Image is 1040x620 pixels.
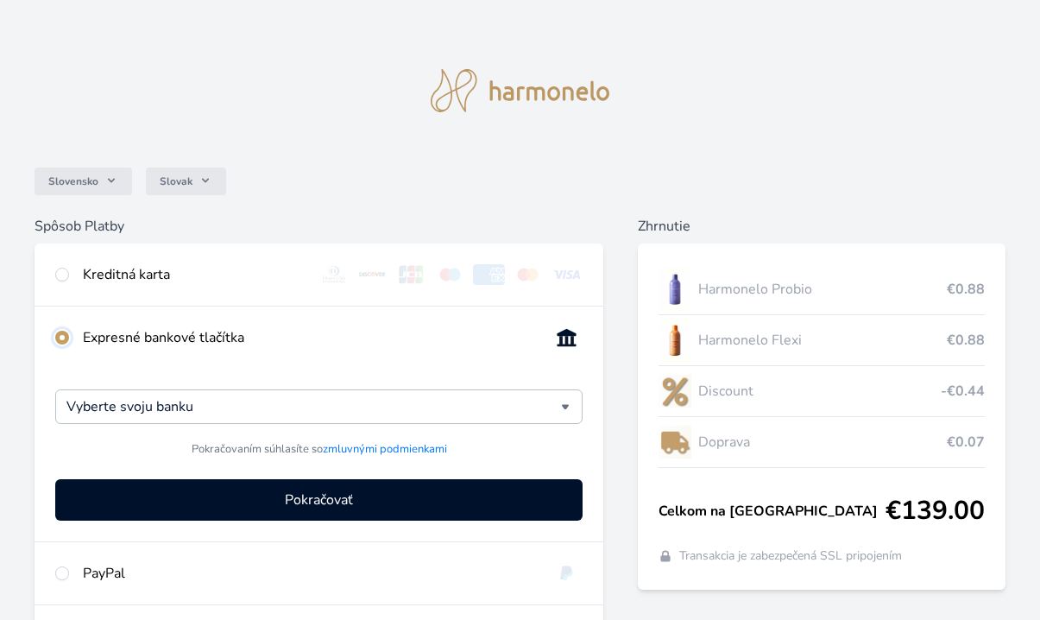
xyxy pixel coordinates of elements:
[512,264,544,285] img: mc.svg
[947,432,985,452] span: €0.07
[941,381,985,402] span: -€0.44
[318,264,350,285] img: diners.svg
[83,264,305,285] div: Kreditná karta
[35,168,132,195] button: Slovensko
[551,563,583,584] img: paypal.svg
[698,381,941,402] span: Discount
[431,69,610,112] img: logo.svg
[698,279,947,300] span: Harmonelo Probio
[551,264,583,285] img: visa.svg
[434,264,466,285] img: maestro.svg
[659,421,691,464] img: delivery-lo.png
[638,216,1005,237] h6: Zhrnutie
[55,479,583,521] button: Pokračovať
[659,268,691,311] img: CLEAN_PROBIO_se_stinem_x-lo.jpg
[395,264,427,285] img: jcb.svg
[146,168,226,195] button: Slovak
[160,174,192,188] span: Slovak
[679,547,902,565] span: Transakcia je zabezpečená SSL pripojením
[48,174,98,188] span: Slovensko
[659,319,691,362] img: CLEAN_FLEXI_se_stinem_x-hi_(1)-lo.jpg
[947,330,985,351] span: €0.88
[356,264,388,285] img: discover.svg
[83,563,537,584] div: PayPal
[659,370,691,413] img: discount-lo.png
[659,501,886,522] span: Celkom na [GEOGRAPHIC_DATA]
[285,490,353,510] span: Pokračovať
[947,279,985,300] span: €0.88
[66,396,561,417] input: Vyhľadávanie...
[698,432,947,452] span: Doprava
[473,264,505,285] img: amex.svg
[698,330,947,351] span: Harmonelo Flexi
[35,216,603,237] h6: Spôsob Platby
[55,389,583,424] div: Vyberte svoju banku
[886,496,985,527] span: €139.00
[551,327,583,348] img: onlineBanking_SK.svg
[323,441,447,457] a: zmluvnými podmienkami
[83,327,537,348] div: Expresné bankové tlačítka
[192,441,447,458] span: Pokračovaním súhlasíte so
